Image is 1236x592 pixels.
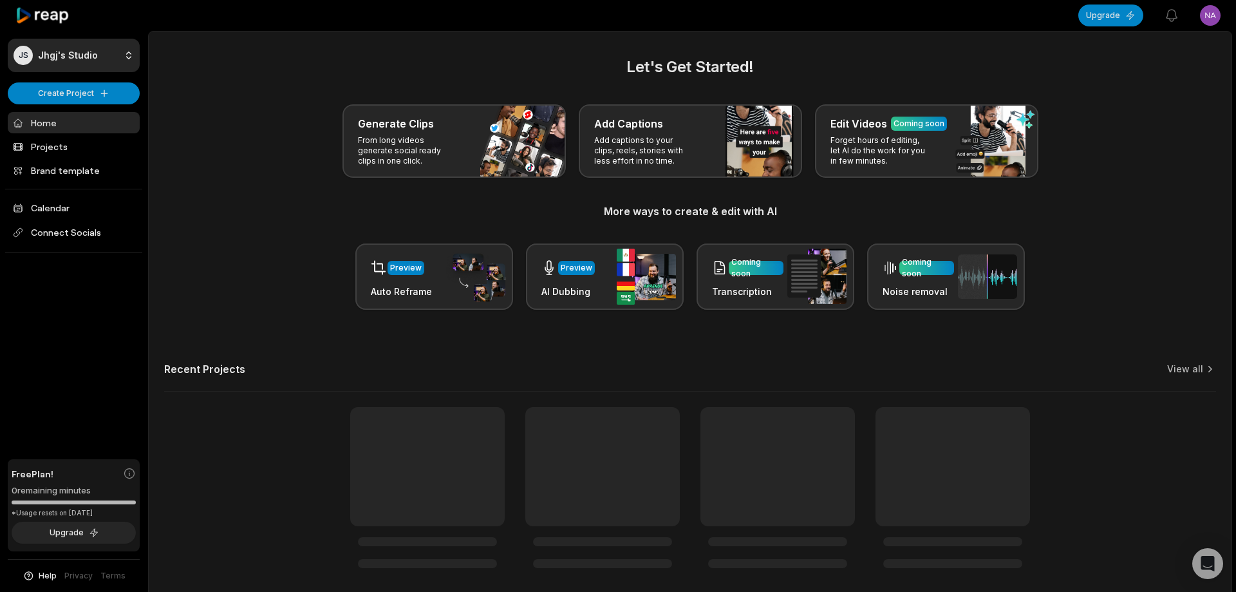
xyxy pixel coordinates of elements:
img: ai_dubbing.png [617,249,676,305]
h3: AI Dubbing [541,285,595,298]
p: From long videos generate social ready clips in one click. [358,135,458,166]
span: Connect Socials [8,221,140,244]
p: Jhgj's Studio [38,50,98,61]
a: Projects [8,136,140,157]
a: Terms [100,570,126,582]
span: Free Plan! [12,467,53,481]
button: Upgrade [1078,5,1143,26]
h3: Auto Reframe [371,285,432,298]
img: auto_reframe.png [446,252,505,302]
div: *Usage resets on [DATE] [12,508,136,518]
img: transcription.png [787,249,847,304]
div: Preview [561,262,592,274]
h3: Transcription [712,285,783,298]
a: View all [1167,363,1203,376]
div: 0 remaining minutes [12,484,136,497]
div: Coming soon [894,118,944,129]
h3: Add Captions [594,116,663,131]
a: Calendar [8,197,140,218]
p: Forget hours of editing, let AI do the work for you in few minutes. [830,135,930,166]
button: Upgrade [12,522,136,544]
button: Create Project [8,82,140,104]
a: Home [8,112,140,133]
a: Privacy [64,570,93,582]
button: Help [23,570,57,582]
div: JS [14,46,33,65]
div: Coming soon [731,256,781,280]
a: Brand template [8,160,140,181]
img: noise_removal.png [958,254,1017,299]
div: Open Intercom Messenger [1192,548,1223,579]
h2: Let's Get Started! [164,55,1216,79]
div: Coming soon [902,256,951,280]
p: Add captions to your clips, reels, stories with less effort in no time. [594,135,694,166]
h3: Edit Videos [830,116,887,131]
h3: More ways to create & edit with AI [164,204,1216,219]
h3: Noise removal [883,285,954,298]
h3: Generate Clips [358,116,434,131]
span: Help [39,570,57,582]
h2: Recent Projects [164,363,245,376]
div: Preview [390,262,422,274]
